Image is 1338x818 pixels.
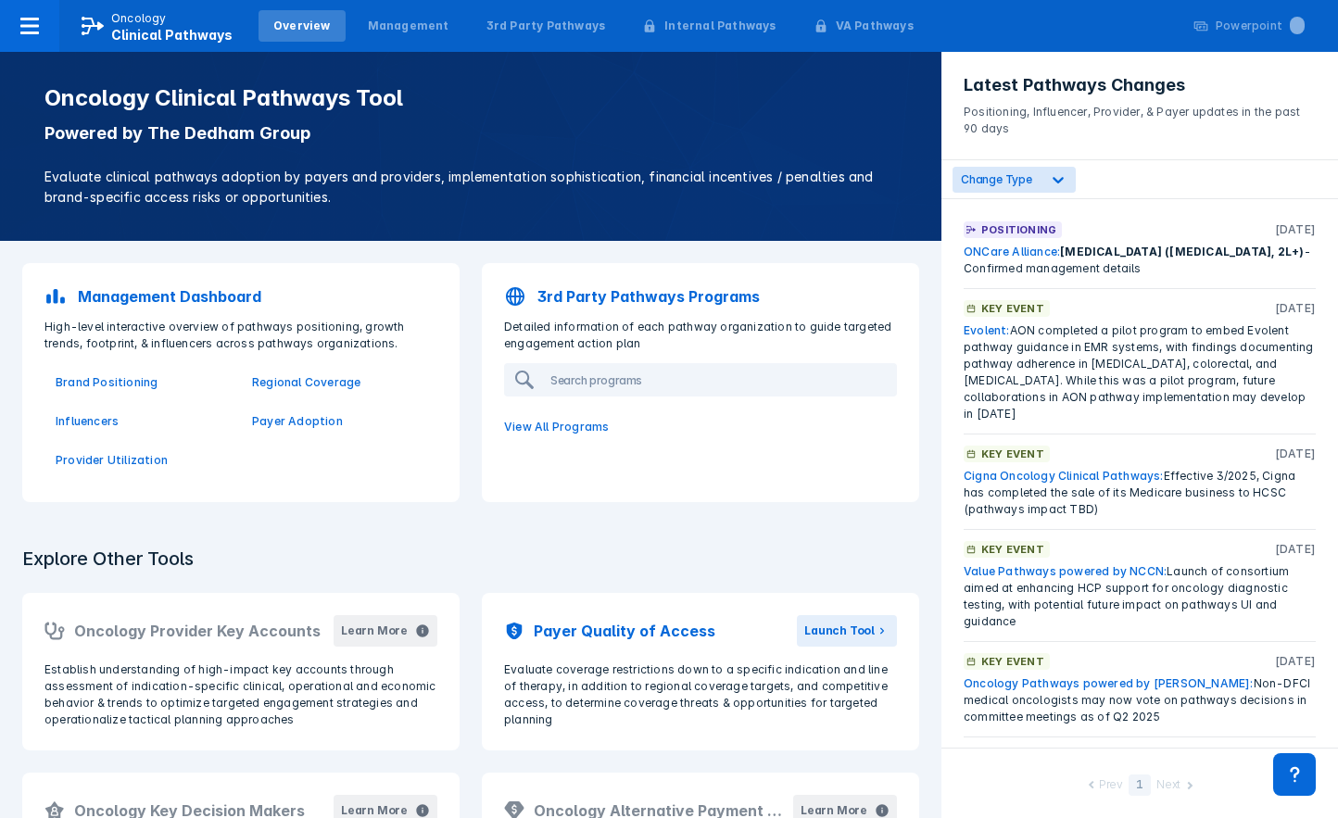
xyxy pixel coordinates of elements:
[44,167,897,208] p: Evaluate clinical pathways adoption by payers and providers, implementation sophistication, finan...
[964,244,1316,277] div: - Confirmed management details
[111,27,233,43] span: Clinical Pathways
[981,446,1044,462] p: Key Event
[504,661,897,728] p: Evaluate coverage restrictions down to a specific indication and line of therapy, in addition to ...
[493,408,908,447] a: View All Programs
[964,245,1060,258] a: ONCare Alliance:
[534,620,715,642] h2: Payer Quality of Access
[74,620,321,642] h2: Oncology Provider Key Accounts
[664,18,776,34] div: Internal Pathways
[964,322,1316,422] div: AON completed a pilot program to embed Evolent pathway guidance in EMR systems, with findings doc...
[964,675,1316,725] div: Non-DFCI medical oncologists may now vote on pathways decisions in committee meetings as of Q2 2025
[964,676,1254,690] a: Oncology Pathways powered by [PERSON_NAME]:
[981,541,1044,558] p: Key Event
[493,274,908,319] a: 3rd Party Pathways Programs
[1275,653,1316,670] p: [DATE]
[111,10,167,27] p: Oncology
[836,18,914,34] div: VA Pathways
[44,85,897,111] h1: Oncology Clinical Pathways Tool
[353,10,464,42] a: Management
[543,365,895,395] input: Search programs
[44,661,437,728] p: Establish understanding of high-impact key accounts through assessment of indication-specific cli...
[1060,245,1304,258] span: [MEDICAL_DATA] ([MEDICAL_DATA], 2L+)
[11,535,205,582] h3: Explore Other Tools
[964,468,1316,518] div: Effective 3/2025, Cigna has completed the sale of its Medicare business to HCSC (pathways impact ...
[1099,776,1123,796] div: Prev
[981,221,1056,238] p: Positioning
[493,319,908,352] p: Detailed information of each pathway organization to guide targeted engagement action plan
[78,285,261,308] p: Management Dashboard
[368,18,449,34] div: Management
[472,10,621,42] a: 3rd Party Pathways
[981,300,1044,317] p: Key Event
[1275,221,1316,238] p: [DATE]
[334,615,437,647] button: Learn More
[964,564,1167,578] a: Value Pathways powered by NCCN:
[33,319,448,352] p: High-level interactive overview of pathways positioning, growth trends, footprint, & influencers ...
[1216,18,1305,34] div: Powerpoint
[964,469,1164,483] a: Cigna Oncology Clinical Pathways:
[1156,776,1180,796] div: Next
[964,74,1316,96] h3: Latest Pathways Changes
[797,615,897,647] button: Launch Tool
[486,18,606,34] div: 3rd Party Pathways
[981,653,1044,670] p: Key Event
[56,374,230,391] a: Brand Positioning
[961,172,1032,186] span: Change Type
[1275,541,1316,558] p: [DATE]
[341,623,408,639] div: Learn More
[252,374,426,391] a: Regional Coverage
[1275,300,1316,317] p: [DATE]
[56,452,230,469] a: Provider Utilization
[964,323,1010,337] a: Evolent:
[537,285,760,308] p: 3rd Party Pathways Programs
[252,413,426,430] a: Payer Adoption
[44,122,897,145] p: Powered by The Dedham Group
[56,413,230,430] a: Influencers
[259,10,346,42] a: Overview
[1275,446,1316,462] p: [DATE]
[804,623,875,639] div: Launch Tool
[1273,753,1316,796] div: Contact Support
[273,18,331,34] div: Overview
[33,274,448,319] a: Management Dashboard
[964,96,1316,137] p: Positioning, Influencer, Provider, & Payer updates in the past 90 days
[964,563,1316,630] div: Launch of consortium aimed at enhancing HCP support for oncology diagnostic testing, with potenti...
[1129,774,1151,796] div: 1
